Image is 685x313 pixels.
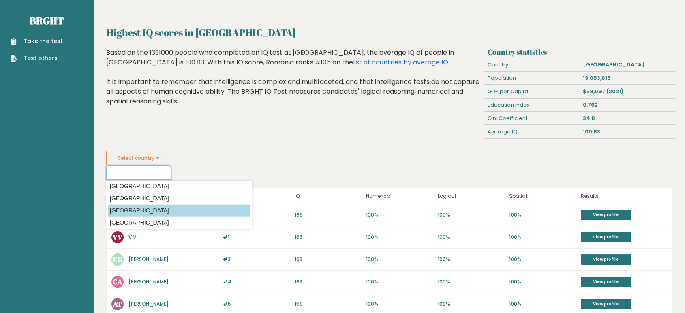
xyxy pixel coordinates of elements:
[223,211,290,219] p: #1
[108,193,250,204] option: [GEOGRAPHIC_DATA]
[108,205,250,217] option: [GEOGRAPHIC_DATA]
[484,125,580,138] div: Average IQ
[113,299,122,309] text: AT
[112,232,122,242] text: VV
[108,180,250,192] option: [GEOGRAPHIC_DATA]
[113,277,122,286] text: CA
[113,255,122,264] text: EG
[484,112,580,125] div: Gini Coefficient
[581,210,631,220] a: View profile
[438,300,505,308] p: 100%
[581,299,631,309] a: View profile
[581,254,631,265] a: View profile
[438,234,505,241] p: 100%
[580,99,675,111] div: 0.762
[580,85,675,98] div: $38,097 (2021)
[366,211,433,219] p: 100%
[128,278,169,285] a: [PERSON_NAME]
[366,300,433,308] p: 100%
[509,211,576,219] p: 100%
[366,256,433,263] p: 100%
[295,234,362,241] p: 166
[581,191,667,201] p: Results
[366,234,433,241] p: 100%
[106,151,171,165] button: Select country
[106,165,171,180] input: Select your country
[580,58,675,71] div: [GEOGRAPHIC_DATA]
[438,211,505,219] p: 100%
[484,72,580,85] div: Population
[295,191,362,201] p: IQ
[509,191,576,201] p: Spatial
[353,58,448,67] a: list of countries by average IQ
[484,58,580,71] div: Country
[295,300,362,308] p: 159
[488,48,672,56] h3: Country statistics
[223,256,290,263] p: #3
[438,278,505,285] p: 100%
[106,48,482,118] div: Based on the 1391000 people who completed an IQ test at [GEOGRAPHIC_DATA], the average IQ of peop...
[295,278,362,285] p: 162
[438,191,505,201] p: Logical
[581,277,631,287] a: View profile
[366,191,433,201] p: Numerical
[108,229,250,241] option: Saint Barthélemy
[509,234,576,241] p: 100%
[509,300,576,308] p: 100%
[580,125,675,138] div: 100.83
[128,256,169,263] a: [PERSON_NAME]
[484,99,580,111] div: Education Index
[128,300,169,307] a: [PERSON_NAME]
[108,217,250,229] option: [GEOGRAPHIC_DATA]
[11,37,63,45] a: Take the test
[438,256,505,263] p: 100%
[295,211,362,219] p: 166
[223,191,290,201] p: Rank
[30,14,64,27] a: Brght
[580,112,675,125] div: 34.8
[509,256,576,263] p: 100%
[223,278,290,285] p: #4
[509,278,576,285] p: 100%
[11,54,63,62] a: Test others
[484,85,580,98] div: GDP per Capita
[128,234,136,240] a: V V
[106,25,672,40] h2: Highest IQ scores in [GEOGRAPHIC_DATA]
[366,278,433,285] p: 100%
[295,256,362,263] p: 163
[223,300,290,308] p: #5
[223,234,290,241] p: #1
[581,232,631,242] a: View profile
[580,72,675,85] div: 19,053,815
